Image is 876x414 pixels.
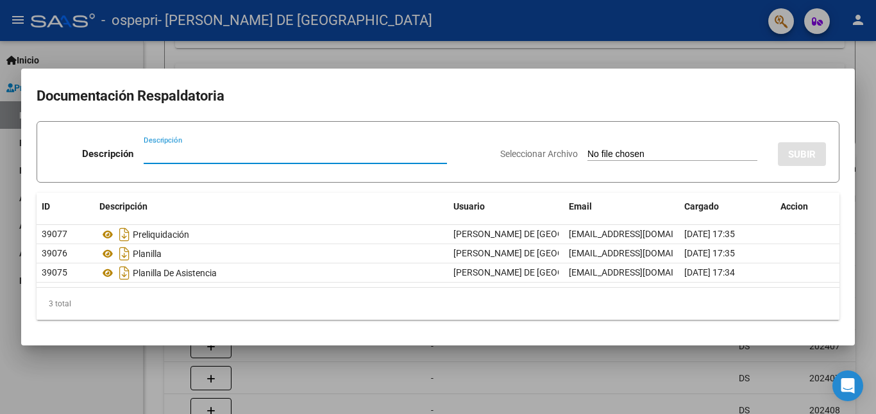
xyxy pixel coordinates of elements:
[99,263,443,283] div: Planilla De Asistencia
[37,84,839,108] h2: Documentación Respaldatoria
[37,288,839,320] div: 3 total
[453,229,658,239] span: [PERSON_NAME] DE [GEOGRAPHIC_DATA] SULLKA
[42,201,50,211] span: ID
[569,248,711,258] span: [EMAIL_ADDRESS][DOMAIN_NAME]
[684,267,735,277] span: [DATE] 17:34
[679,193,775,220] datatable-header-cell: Cargado
[569,201,592,211] span: Email
[788,149,816,160] span: SUBIR
[684,248,735,258] span: [DATE] 17:35
[42,267,67,277] span: 39075
[116,263,133,283] i: Descargar documento
[448,193,564,220] datatable-header-cell: Usuario
[116,244,133,264] i: Descargar documento
[37,193,94,220] datatable-header-cell: ID
[500,149,578,159] span: Seleccionar Archivo
[99,224,443,245] div: Preliquidación
[42,229,67,239] span: 39077
[453,201,485,211] span: Usuario
[99,201,147,211] span: Descripción
[780,201,808,211] span: Accion
[775,193,839,220] datatable-header-cell: Accion
[94,193,448,220] datatable-header-cell: Descripción
[453,267,658,277] span: [PERSON_NAME] DE [GEOGRAPHIC_DATA] SULLKA
[684,229,735,239] span: [DATE] 17:35
[99,244,443,264] div: Planilla
[453,248,658,258] span: [PERSON_NAME] DE [GEOGRAPHIC_DATA] SULLKA
[684,201,719,211] span: Cargado
[116,224,133,245] i: Descargar documento
[778,142,826,166] button: SUBIR
[42,248,67,258] span: 39076
[569,229,711,239] span: [EMAIL_ADDRESS][DOMAIN_NAME]
[569,267,711,277] span: [EMAIL_ADDRESS][DOMAIN_NAME]
[564,193,679,220] datatable-header-cell: Email
[832,370,863,401] div: Open Intercom Messenger
[82,147,133,161] p: Descripción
